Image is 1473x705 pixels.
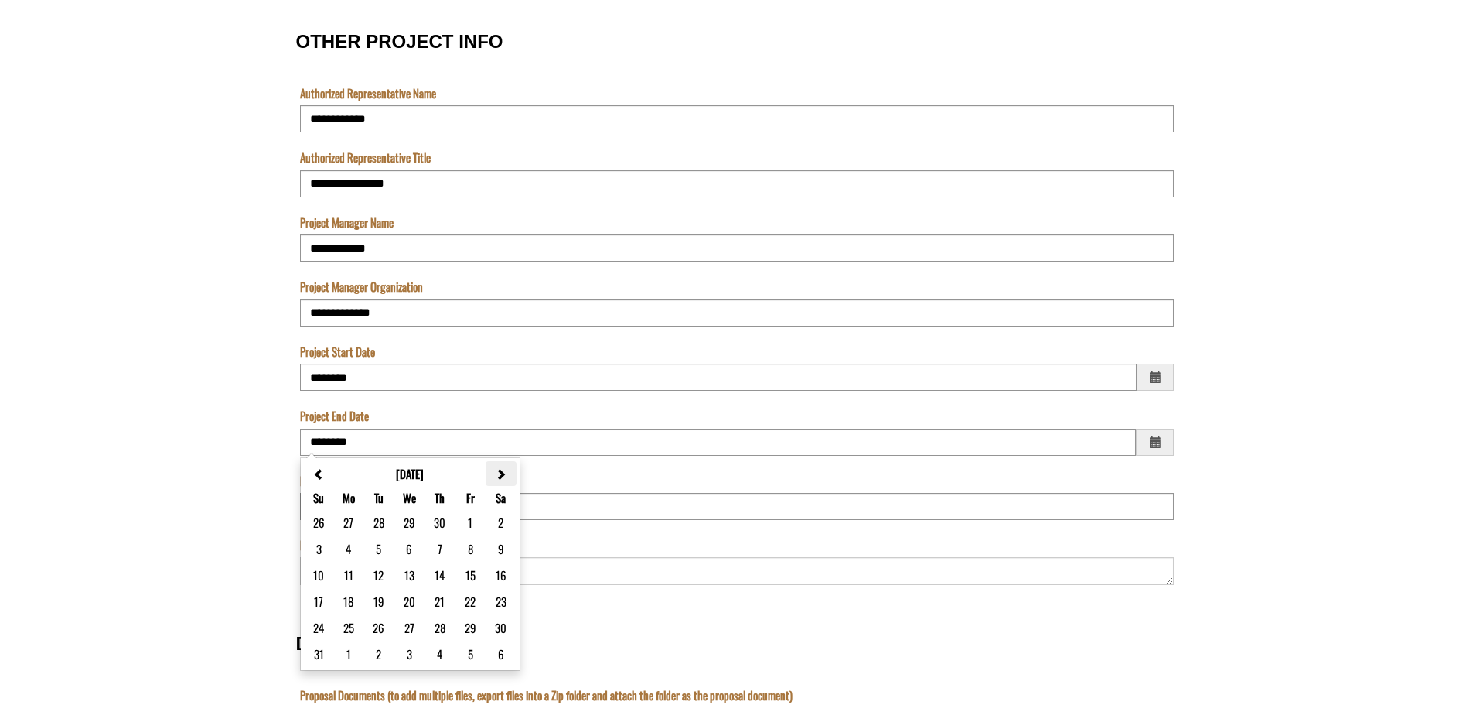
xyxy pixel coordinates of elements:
[466,539,475,558] button: column 6 row 2 Friday May 8, 2026
[402,592,417,611] button: column 4 row 4 Wednesday May 20, 2026
[374,645,383,663] button: column 3 row 6 Tuesday June 2, 2026
[494,566,508,584] button: column 7 row 3 Saturday May 16, 2026
[300,279,423,295] label: Project Manager Organization
[464,566,477,584] button: column 6 row 3 Friday May 15, 2026
[343,566,355,584] button: column 2 row 3 Monday May 11, 2026
[433,618,447,637] button: column 5 row 5 Thursday May 28, 2026
[486,486,516,509] th: Sa
[496,645,506,663] button: column 7 row 6 Saturday June 6, 2026
[300,408,369,424] label: Project End Date
[403,566,416,584] button: column 4 row 3 Wednesday May 13, 2026
[433,592,446,611] button: column 5 row 4 Thursday May 21, 2026
[363,486,394,509] th: Tu
[296,32,1178,52] h3: OTHER PROJECT INFO
[371,618,386,637] button: column 3 row 5 Tuesday May 26, 2026
[405,645,414,663] button: column 4 row 6 Wednesday June 3, 2026
[312,592,325,611] button: column 1 row 4 Sunday May 17, 2026
[394,486,425,509] th: We
[1137,364,1174,391] span: Choose a date
[304,486,334,509] th: Su
[402,513,417,532] button: column 4 row 1 Wednesday April 29, 2026
[4,20,746,47] input: Program is a required field.
[296,634,1178,654] h3: DOCUMENTS
[4,64,34,80] label: The name of the custom entity.
[300,687,793,703] label: Proposal Documents (to add multiple files, export files into a Zip folder and attach the folder a...
[4,20,746,96] textarea: Acknowledgement
[374,539,383,558] button: column 3 row 2 Tuesday May 5, 2026
[342,618,356,637] button: column 2 row 5 Monday May 25, 2026
[466,645,475,663] button: column 6 row 6 Friday June 5, 2026
[433,566,446,584] button: column 5 row 3 Thursday May 14, 2026
[312,513,326,532] button: column 1 row 1 Sunday April 26, 2026
[300,214,394,231] label: Project Manager Name
[300,85,436,101] label: Authorized Representative Name
[315,539,323,558] button: column 1 row 2 Sunday May 3, 2026
[312,618,326,637] button: column 1 row 5 Sunday May 24, 2026
[296,15,1178,602] fieldset: OTHER PROJECT INFO
[342,513,355,532] button: column 2 row 1 Monday April 27, 2026
[300,344,375,360] label: Project Start Date
[463,592,477,611] button: column 6 row 4 Friday May 22, 2026
[372,566,385,584] button: column 3 row 3 Tuesday May 12, 2026
[432,513,447,532] button: column 5 row 1 Thursday April 30, 2026
[435,645,444,663] button: column 5 row 6 Thursday June 4, 2026
[455,486,486,509] th: Fr
[313,466,325,481] button: Previous month
[312,566,326,584] button: column 1 row 3 Sunday May 10, 2026
[372,592,386,611] button: column 3 row 4 Tuesday May 19, 2026
[334,486,363,509] th: Mo
[494,592,508,611] button: column 7 row 4 Saturday May 23, 2026
[463,618,478,637] button: column 6 row 5 Friday May 29, 2026
[425,486,455,509] th: Th
[436,539,444,558] button: column 5 row 2 Thursday May 7, 2026
[344,539,353,558] button: column 2 row 2 Monday May 4, 2026
[345,645,353,663] button: column 2 row 6 Monday June 1, 2026
[495,466,506,481] button: Next month
[496,513,505,532] button: column 7 row 1 Saturday May 2, 2026
[1136,429,1174,456] span: Choose a date
[466,513,474,532] button: column 6 row 1 Friday May 1, 2026
[4,85,746,112] input: Name
[300,149,431,166] label: Authorized Representative Title
[312,645,326,663] button: column 1 row 6 Sunday May 31, 2026
[4,129,97,145] label: Submissions Due Date
[403,618,416,637] button: column 4 row 5 Wednesday May 27, 2026
[342,592,355,611] button: column 2 row 4 Monday May 18, 2026
[496,539,506,558] button: column 7 row 2 Saturday May 9, 2026
[493,618,508,637] button: column 7 row 5 Saturday May 30, 2026
[300,557,1174,584] textarea: Project Description
[372,513,386,532] button: column 3 row 1 Tuesday April 28, 2026
[391,465,428,482] button: [DATE]
[404,539,414,558] button: column 4 row 2 Wednesday May 6, 2026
